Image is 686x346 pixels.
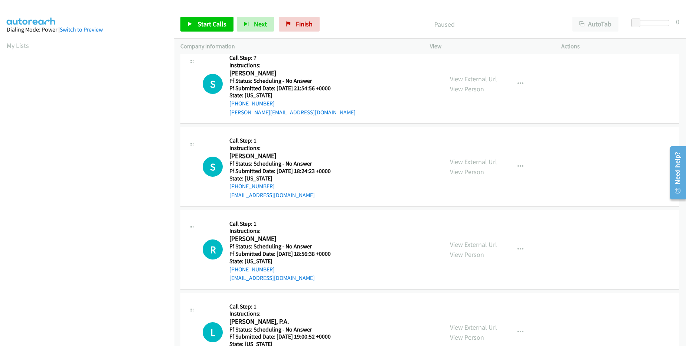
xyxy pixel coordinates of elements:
a: [PERSON_NAME][EMAIL_ADDRESS][DOMAIN_NAME] [229,109,356,116]
h2: [PERSON_NAME] [229,69,340,78]
a: View Person [450,167,484,176]
h5: Instructions: [229,62,356,69]
h5: Ff Submitted Date: [DATE] 19:00:52 +0000 [229,333,340,340]
p: Paused [330,19,559,29]
a: [PHONE_NUMBER] [229,100,275,107]
h5: State: [US_STATE] [229,258,340,265]
iframe: Resource Center [664,143,686,202]
a: [EMAIL_ADDRESS][DOMAIN_NAME] [229,192,315,199]
span: Finish [296,20,313,28]
h5: Ff Submitted Date: [DATE] 21:54:56 +0000 [229,85,356,92]
h5: Ff Status: Scheduling - No Answer [229,326,340,333]
a: View External Url [450,75,497,83]
h5: Ff Submitted Date: [DATE] 18:24:23 +0000 [229,167,340,175]
button: Next [237,17,274,32]
div: 0 [676,17,679,27]
div: The call is yet to be attempted [203,239,223,259]
h1: S [203,157,223,177]
a: [PHONE_NUMBER] [229,183,275,190]
p: Company Information [180,42,416,51]
h5: Ff Status: Scheduling - No Answer [229,160,340,167]
a: View External Url [450,323,497,332]
a: View External Url [450,240,497,249]
h1: R [203,239,223,259]
div: The call is yet to be attempted [203,157,223,177]
span: Next [254,20,267,28]
h2: [PERSON_NAME] [229,235,340,243]
span: Start Calls [197,20,226,28]
a: View Person [450,250,484,259]
div: Dialing Mode: Power | [7,25,167,34]
h2: [PERSON_NAME], P.A. [229,317,340,326]
div: The call is yet to be attempted [203,74,223,94]
button: AutoTab [572,17,618,32]
a: View External Url [450,157,497,166]
h1: S [203,74,223,94]
a: View Person [450,333,484,342]
h5: Ff Status: Scheduling - No Answer [229,243,340,250]
h2: [PERSON_NAME] [229,152,340,160]
h5: Instructions: [229,227,340,235]
h5: State: [US_STATE] [229,92,356,99]
div: The call is yet to be attempted [203,322,223,342]
a: Finish [279,17,320,32]
h5: Instructions: [229,310,340,317]
h5: Call Step: 1 [229,220,340,228]
p: View [430,42,548,51]
h5: State: [US_STATE] [229,175,340,182]
a: [PHONE_NUMBER] [229,266,275,273]
h5: Call Step: 1 [229,303,340,310]
h5: Ff Submitted Date: [DATE] 18:56:38 +0000 [229,250,340,258]
h5: Call Step: 1 [229,137,340,144]
h5: Instructions: [229,144,340,152]
a: [EMAIL_ADDRESS][DOMAIN_NAME] [229,274,315,281]
p: Actions [561,42,679,51]
div: Delay between calls (in seconds) [635,20,669,26]
h1: L [203,322,223,342]
a: View Person [450,85,484,93]
h5: Call Step: 7 [229,54,356,62]
a: Start Calls [180,17,233,32]
a: My Lists [7,41,29,50]
h5: Ff Status: Scheduling - No Answer [229,77,356,85]
a: Switch to Preview [60,26,103,33]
